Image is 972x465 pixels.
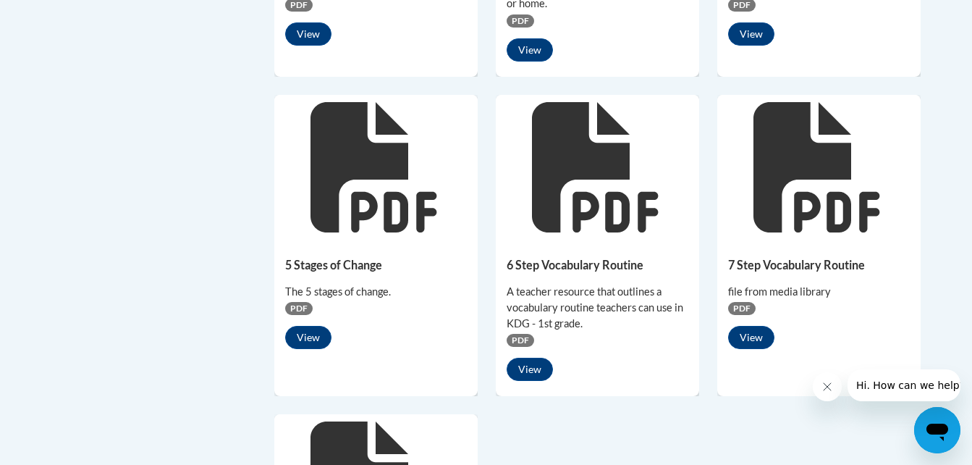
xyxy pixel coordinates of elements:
[285,22,331,46] button: View
[728,302,756,315] span: PDF
[507,38,553,62] button: View
[914,407,960,453] iframe: Button to launch messaging window
[507,14,534,28] span: PDF
[285,284,467,300] div: The 5 stages of change.
[507,334,534,347] span: PDF
[848,369,960,401] iframe: Message from company
[507,284,688,332] div: A teacher resource that outlines a vocabulary routine teachers can use in KDG - 1st grade.
[728,284,910,300] div: file from media library
[507,258,688,272] h5: 6 Step Vocabulary Routine
[728,258,910,272] h5: 7 Step Vocabulary Routine
[813,372,842,401] iframe: Close message
[728,22,774,46] button: View
[285,258,467,272] h5: 5 Stages of Change
[728,326,774,349] button: View
[507,358,553,381] button: View
[285,302,313,315] span: PDF
[9,10,117,22] span: Hi. How can we help?
[285,326,331,349] button: View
